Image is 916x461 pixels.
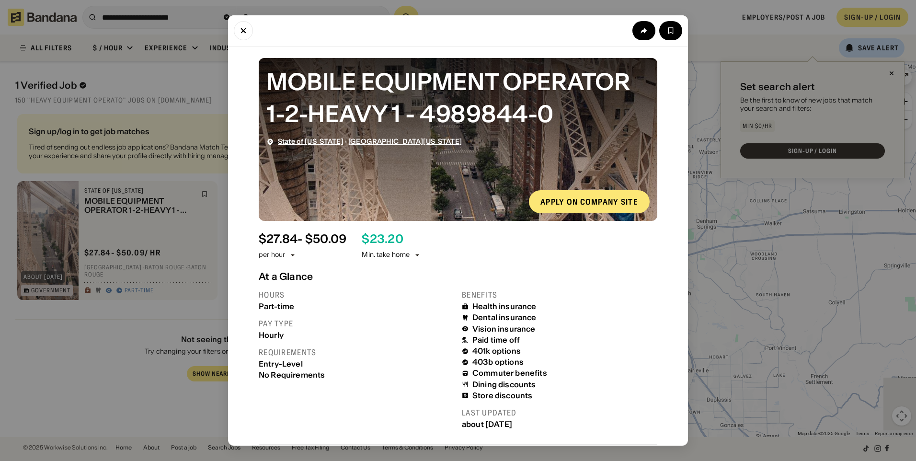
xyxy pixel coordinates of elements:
[259,232,346,246] div: $ 27.84 - $50.09
[472,380,536,389] div: Dining discounts
[259,290,454,300] div: Hours
[259,302,454,311] div: Part-time
[266,66,650,130] div: MOBILE EQUIPMENT OPERATOR 1-2-HEAVY 1 - 4989844-0
[472,313,537,322] div: Dental insurance
[259,331,454,340] div: Hourly
[472,324,536,334] div: Vision insurance
[472,346,521,356] div: 401k options
[472,335,520,345] div: Paid time off
[259,271,657,282] div: At a Glance
[540,198,638,206] div: Apply on company site
[472,302,537,311] div: Health insurance
[472,391,532,400] div: Store discounts
[278,137,343,146] span: State of [US_STATE]
[462,408,657,418] div: Last updated
[259,319,454,329] div: Pay type
[259,370,454,380] div: No Requirements
[234,21,253,40] button: Close
[348,137,462,146] span: [GEOGRAPHIC_DATA][US_STATE]
[259,359,454,369] div: Entry-Level
[259,347,454,357] div: Requirements
[472,357,524,367] div: 403b options
[259,250,285,260] div: per hour
[462,290,657,300] div: Benefits
[362,250,421,260] div: Min. take home
[472,369,547,378] div: Commuter benefits
[462,420,657,429] div: about [DATE]
[278,138,462,146] div: ·
[362,232,403,246] div: $ 23.20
